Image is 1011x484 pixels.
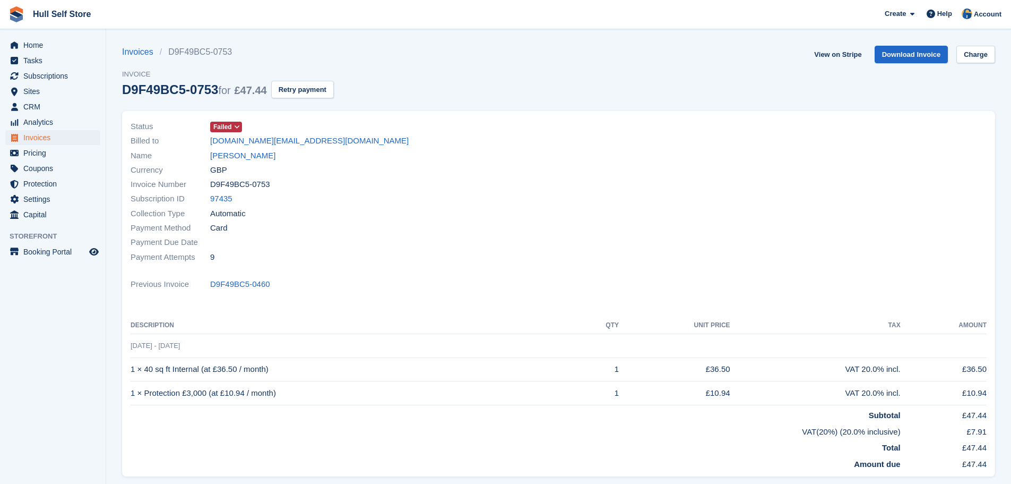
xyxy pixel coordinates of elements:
span: Sites [23,84,87,99]
a: menu [5,115,100,130]
td: 1 × Protection £3,000 (at £10.94 / month) [131,381,578,405]
img: stora-icon-8386f47178a22dfd0bd8f6a31ec36ba5ce8667c1dd55bd0f319d3a0aa187defe.svg [8,6,24,22]
span: Protection [23,176,87,191]
a: [PERSON_NAME] [210,150,275,162]
a: [DOMAIN_NAME][EMAIL_ADDRESS][DOMAIN_NAME] [210,135,409,147]
span: Invoices [23,130,87,145]
span: Subscriptions [23,69,87,83]
span: Name [131,150,210,162]
span: for [218,84,230,96]
span: Create [885,9,906,19]
a: menu [5,84,100,99]
a: menu [5,130,100,145]
th: QTY [578,317,619,334]
td: 1 × 40 sq ft Internal (at £36.50 / month) [131,358,578,381]
div: VAT 20.0% incl. [730,363,901,376]
span: Account [974,9,1001,20]
a: menu [5,69,100,83]
span: £47.44 [234,84,266,96]
a: Hull Self Store [29,5,95,23]
a: menu [5,176,100,191]
a: Failed [210,121,242,133]
span: Previous Invoice [131,278,210,291]
a: menu [5,38,100,53]
span: Tasks [23,53,87,68]
td: £47.44 [901,405,987,422]
a: Preview store [88,245,100,258]
span: Storefront [10,231,106,242]
span: CRM [23,99,87,114]
span: [DATE] - [DATE] [131,342,180,350]
span: Settings [23,192,87,207]
button: Retry payment [271,81,334,98]
span: Capital [23,207,87,222]
span: Status [131,121,210,133]
span: 9 [210,251,214,264]
span: Home [23,38,87,53]
td: £36.50 [901,358,987,381]
span: Failed [213,122,232,132]
td: £36.50 [619,358,730,381]
a: View on Stripe [810,46,866,63]
span: Analytics [23,115,87,130]
th: Amount [901,317,987,334]
a: menu [5,53,100,68]
a: menu [5,244,100,259]
span: Payment Method [131,222,210,234]
a: Download Invoice [875,46,948,63]
td: 1 [578,381,619,405]
strong: Total [882,443,901,452]
nav: breadcrumbs [122,46,334,58]
span: Billed to [131,135,210,147]
strong: Amount due [854,460,901,469]
img: Hull Self Store [962,9,972,19]
td: £47.44 [901,454,987,471]
span: Collection Type [131,208,210,220]
a: menu [5,161,100,176]
td: £10.94 [901,381,987,405]
th: Tax [730,317,901,334]
a: menu [5,99,100,114]
th: Unit Price [619,317,730,334]
a: menu [5,207,100,222]
span: Help [937,9,952,19]
td: VAT(20%) (20.0% inclusive) [131,422,901,438]
a: D9F49BC5-0460 [210,278,270,291]
span: Payment Attempts [131,251,210,264]
span: Payment Due Date [131,236,210,249]
a: Invoices [122,46,160,58]
span: GBP [210,164,227,176]
td: 1 [578,358,619,381]
div: D9F49BC5-0753 [122,82,267,97]
a: menu [5,146,100,160]
td: £47.44 [901,438,987,454]
span: Card [210,222,228,234]
a: menu [5,192,100,207]
span: Coupons [23,161,87,176]
strong: Subtotal [869,411,901,420]
span: Subscription ID [131,193,210,205]
a: 97435 [210,193,232,205]
td: £10.94 [619,381,730,405]
span: Pricing [23,146,87,160]
div: VAT 20.0% incl. [730,387,901,400]
span: Invoice Number [131,179,210,191]
span: D9F49BC5-0753 [210,179,270,191]
span: Currency [131,164,210,176]
th: Description [131,317,578,334]
span: Invoice [122,69,334,80]
td: £7.91 [901,422,987,438]
a: Charge [956,46,995,63]
span: Booking Portal [23,244,87,259]
span: Automatic [210,208,246,220]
